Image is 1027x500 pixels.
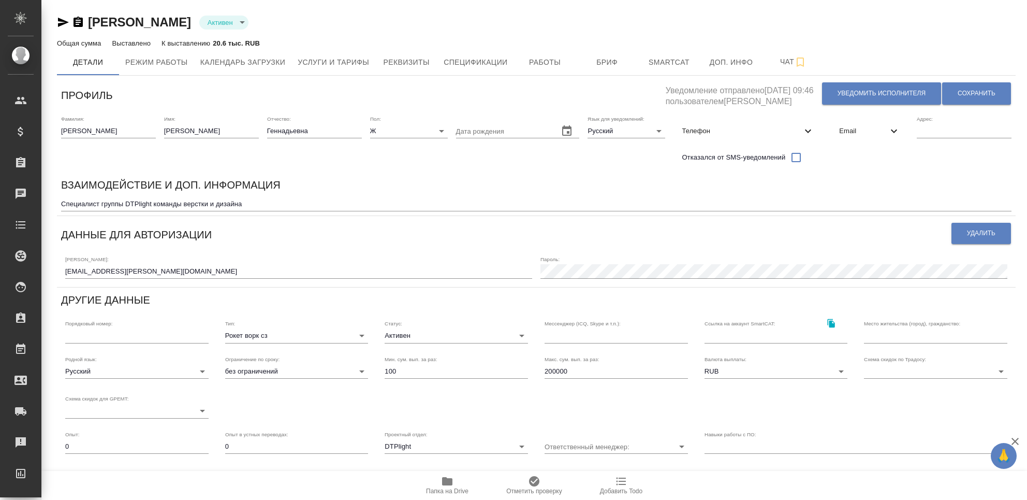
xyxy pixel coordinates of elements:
[88,15,191,29] a: [PERSON_NAME]
[967,229,995,238] span: Удалить
[267,116,291,121] label: Отчество:
[682,152,785,163] span: Отказался от SMS-уведомлений
[864,356,926,362] label: Схема скидок по Традосу:
[958,89,995,98] span: Сохранить
[864,321,960,326] label: Место жительства (город), гражданство:
[404,471,491,500] button: Папка на Drive
[705,432,756,437] label: Навыки работы с ПО:
[588,124,665,138] div: Русский
[644,56,694,69] span: Smartcat
[822,82,941,105] button: Уведомить исполнителя
[61,292,150,308] h6: Другие данные
[839,126,888,136] span: Email
[72,16,84,28] button: Скопировать ссылку
[63,56,113,69] span: Детали
[520,56,570,69] span: Работы
[545,321,621,326] label: Мессенджер (ICQ, Skype и т.п.):
[705,364,848,379] div: RUB
[385,321,402,326] label: Статус:
[61,87,113,104] h6: Профиль
[705,356,746,362] label: Валюта выплаты:
[545,356,599,362] label: Макс. сум. вып. за раз:
[225,328,369,343] div: Рокет ворк сз
[674,439,689,454] button: Open
[917,116,933,121] label: Адрес:
[991,443,1017,469] button: 🙏
[112,39,153,47] p: Выставлено
[794,56,806,68] svg: Подписаться
[820,312,842,334] button: Скопировать ссылку
[426,488,468,495] span: Папка на Drive
[370,124,448,138] div: Ж
[65,256,109,262] label: [PERSON_NAME]:
[515,439,529,454] button: Open
[578,471,665,500] button: Добавить Todo
[65,432,80,437] label: Опыт:
[831,120,908,142] div: Email
[540,256,560,262] label: Пароль:
[200,56,286,69] span: Календарь загрузки
[298,56,369,69] span: Услуги и тарифы
[444,56,507,69] span: Спецификации
[600,488,642,495] span: Добавить Todo
[225,364,369,379] div: без ограничений
[162,39,213,47] p: К выставлению
[942,82,1011,105] button: Сохранить
[491,471,578,500] button: Отметить проверку
[385,432,428,437] label: Проектный отдел:
[65,396,129,402] label: Схема скидок для GPEMT:
[682,126,802,136] span: Телефон
[382,56,431,69] span: Реквизиты
[707,56,756,69] span: Доп. инфо
[769,55,818,68] span: Чат
[666,80,821,107] h5: Уведомление отправлено [DATE] 09:46 пользователем [PERSON_NAME]
[951,223,1011,244] button: Удалить
[61,200,1011,208] textarea: Специалист группы DTPlight команды верстки и дизайна
[225,321,235,326] label: Тип:
[588,116,644,121] label: Язык для уведомлений:
[705,321,775,326] label: Ссылка на аккаунт SmartCAT:
[199,16,248,30] div: Активен
[65,364,209,379] div: Русский
[385,356,437,362] label: Мин. сум. вып. за раз:
[225,432,288,437] label: Опыт в устных переводах:
[673,120,823,142] div: Телефон
[385,328,528,343] div: Активен
[57,39,104,47] p: Общая сумма
[65,356,97,362] label: Родной язык:
[57,16,69,28] button: Скопировать ссылку для ЯМессенджера
[164,116,175,121] label: Имя:
[65,321,112,326] label: Порядковый номер:
[506,488,562,495] span: Отметить проверку
[838,89,926,98] span: Уведомить исполнителя
[370,116,381,121] label: Пол:
[995,445,1013,467] span: 🙏
[125,56,188,69] span: Режим работы
[582,56,632,69] span: Бриф
[213,39,260,47] p: 20.6 тыс. RUB
[204,18,236,27] button: Активен
[61,226,212,243] h6: Данные для авторизации
[61,177,281,193] h6: Взаимодействие и доп. информация
[61,116,84,121] label: Фамилия:
[225,356,280,362] label: Ограничение по сроку:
